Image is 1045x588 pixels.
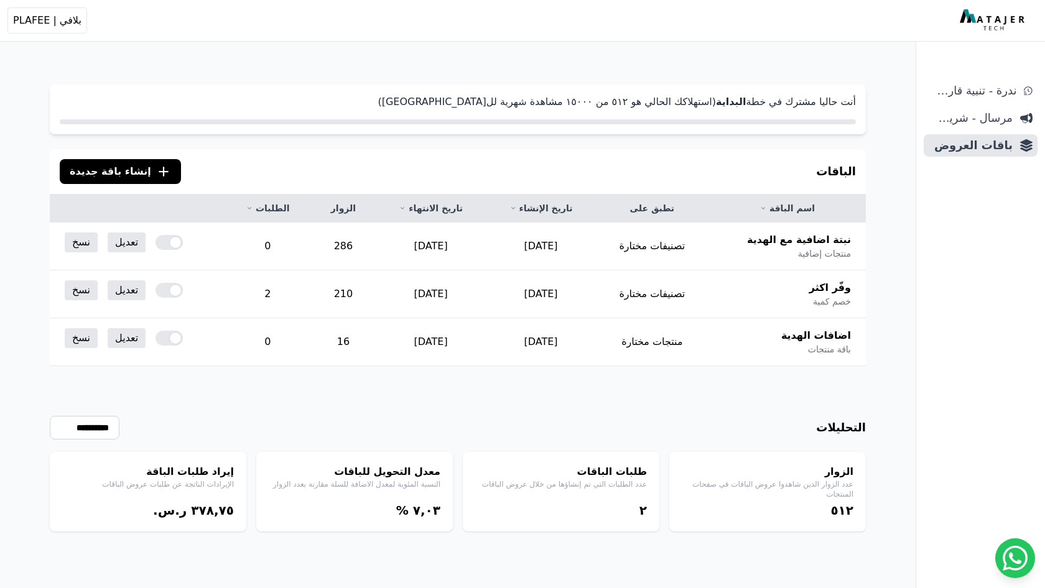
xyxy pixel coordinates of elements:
span: وفّر اكثر [809,280,851,295]
td: 286 [311,223,376,270]
p: الإيرادات الناتجة عن طلبات عروض الباقات [62,479,234,489]
strong: البداية [716,96,746,108]
td: [DATE] [376,318,486,366]
td: 2 [225,270,311,318]
a: نسخ [65,232,98,252]
span: إنشاء باقة جديدة [70,164,151,179]
div: ٥١٢ [682,502,853,519]
td: [DATE] [376,270,486,318]
h4: معدل التحويل للباقات [269,464,440,479]
a: تعديل [108,280,146,300]
th: الزوار [311,195,376,223]
span: مرسال - شريط دعاية [929,109,1013,127]
a: تعديل [108,232,146,252]
h4: طلبات الباقات [475,464,647,479]
span: اضافات الهدية [781,328,851,343]
a: نسخ [65,328,98,348]
div: ٢ [475,502,647,519]
span: ر.س. [153,503,187,518]
a: تاريخ الانتهاء [391,202,471,214]
a: نسخ [65,280,98,300]
td: [DATE] [376,223,486,270]
span: نبتة اضافية مع الهدية [747,232,851,247]
a: الطلبات [239,202,296,214]
td: [DATE] [486,223,596,270]
img: MatajerTech Logo [960,9,1028,32]
td: [DATE] [486,270,596,318]
td: 0 [225,223,311,270]
h4: إيراد طلبات الباقة [62,464,234,479]
a: تعديل [108,328,146,348]
span: باقات العروض [929,137,1013,154]
td: تصنيفات مختارة [596,270,708,318]
span: ندرة - تنبية قارب علي النفاذ [929,82,1016,99]
td: منتجات مختارة [596,318,708,366]
h3: الباقات [816,163,856,180]
h3: التحليلات [816,419,866,436]
td: 16 [311,318,376,366]
span: % [396,503,409,518]
span: باقة منتجات [808,343,851,356]
bdi: ٧,۰۳ [413,503,440,518]
a: تاريخ الإنشاء [501,202,581,214]
span: منتجات إضافية [798,247,851,260]
bdi: ۳٧٨,٧٥ [191,503,234,518]
span: خصم كمية [813,295,851,308]
p: النسبة المئوية لمعدل الاضافة للسلة مقارنة بعدد الزوار [269,479,440,489]
span: بلافي | PLAFEE [13,13,81,28]
button: إنشاء باقة جديدة [60,159,181,184]
td: 210 [311,270,376,318]
button: بلافي | PLAFEE [7,7,87,34]
p: أنت حاليا مشترك في خطة (استهلاكك الحالي هو ٥١٢ من ١٥۰۰۰ مشاهدة شهرية لل[GEOGRAPHIC_DATA]) [60,94,856,109]
td: 0 [225,318,311,366]
p: عدد الطلبات التي تم إنشاؤها من خلال عروض الباقات [475,479,647,489]
th: تطبق على [596,195,708,223]
td: [DATE] [486,318,596,366]
td: تصنيفات مختارة [596,223,708,270]
a: اسم الباقة [723,202,851,214]
p: عدد الزوار الذين شاهدوا عروض الباقات في صفحات المنتجات [682,479,853,499]
h4: الزوار [682,464,853,479]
